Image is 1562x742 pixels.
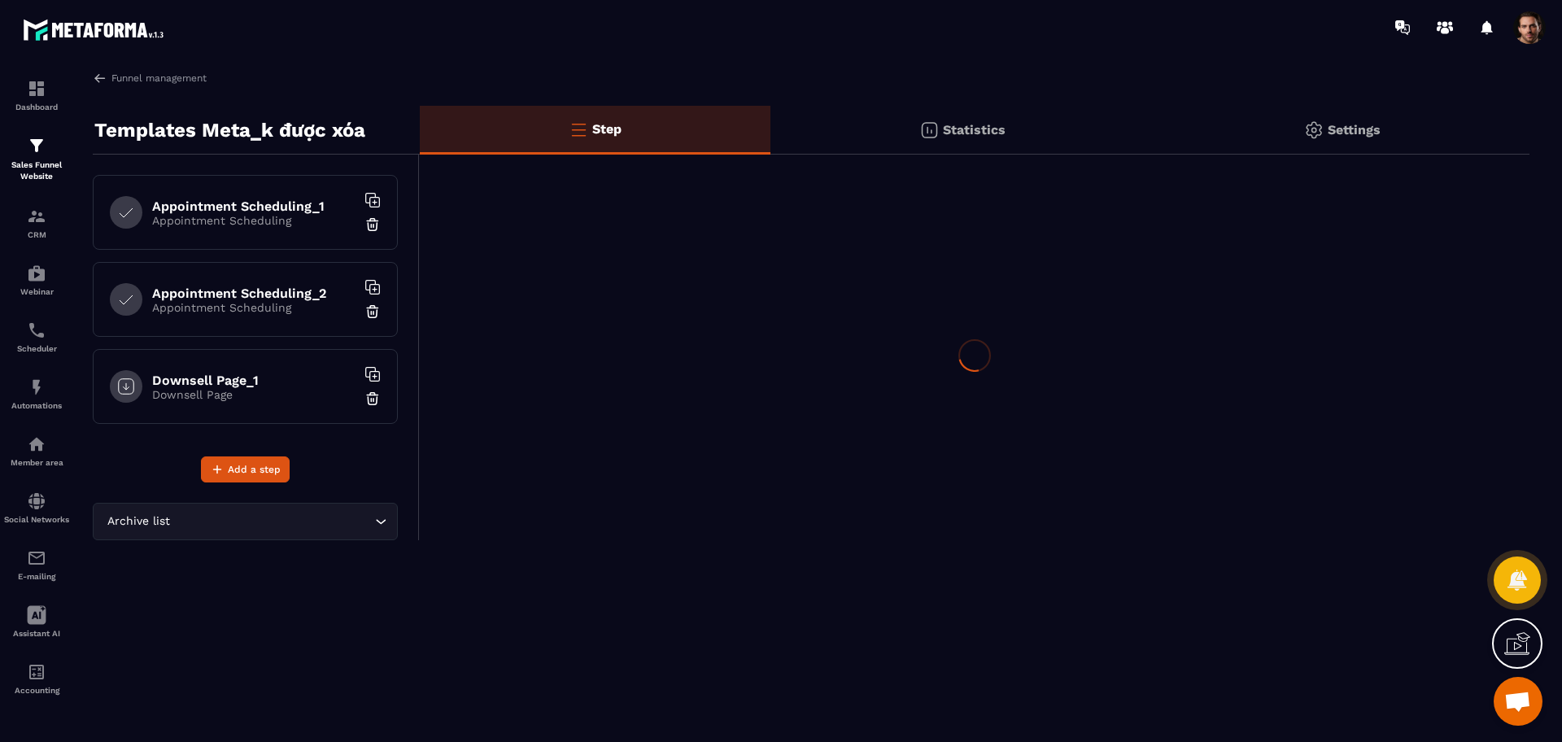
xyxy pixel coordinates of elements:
img: logo [23,15,169,45]
a: social-networksocial-networkSocial Networks [4,479,69,536]
p: Templates Meta_k được xóa [94,114,365,146]
p: Statistics [943,122,1006,137]
img: email [27,548,46,568]
p: Member area [4,458,69,467]
p: Social Networks [4,515,69,524]
img: stats.20deebd0.svg [919,120,939,140]
img: trash [364,391,381,407]
a: automationsautomationsMember area [4,422,69,479]
img: automations [27,378,46,397]
h6: Appointment Scheduling_2 [152,286,356,301]
a: accountantaccountantAccounting [4,650,69,707]
p: Settings [1328,122,1381,137]
p: Appointment Scheduling [152,301,356,314]
input: Search for option [173,513,371,530]
p: CRM [4,230,69,239]
p: E-mailing [4,572,69,581]
img: automations [27,264,46,283]
img: setting-gr.5f69749f.svg [1304,120,1324,140]
p: Webinar [4,287,69,296]
a: automationsautomationsWebinar [4,251,69,308]
img: formation [27,136,46,155]
h6: Downsell Page_1 [152,373,356,388]
img: trash [364,303,381,320]
div: Search for option [93,503,398,540]
h6: Appointment Scheduling_1 [152,199,356,214]
span: Add a step [228,461,281,478]
p: Step [592,121,622,137]
p: Sales Funnel Website [4,159,69,182]
a: emailemailE-mailing [4,536,69,593]
a: formationformationSales Funnel Website [4,124,69,194]
p: Scheduler [4,344,69,353]
span: Archive list [103,513,173,530]
p: Assistant AI [4,629,69,638]
div: Mở cuộc trò chuyện [1494,677,1542,726]
a: formationformationDashboard [4,67,69,124]
img: automations [27,434,46,454]
p: Dashboard [4,103,69,111]
p: Appointment Scheduling [152,214,356,227]
p: Automations [4,401,69,410]
img: accountant [27,662,46,682]
a: automationsautomationsAutomations [4,365,69,422]
a: Assistant AI [4,593,69,650]
img: formation [27,79,46,98]
img: social-network [27,491,46,511]
p: Accounting [4,686,69,695]
a: schedulerschedulerScheduler [4,308,69,365]
button: Add a step [201,456,290,482]
p: Downsell Page [152,388,356,401]
img: formation [27,207,46,226]
img: bars-o.4a397970.svg [569,120,588,139]
img: arrow [93,71,107,85]
img: scheduler [27,321,46,340]
a: formationformationCRM [4,194,69,251]
a: Funnel management [93,71,207,85]
img: trash [364,216,381,233]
